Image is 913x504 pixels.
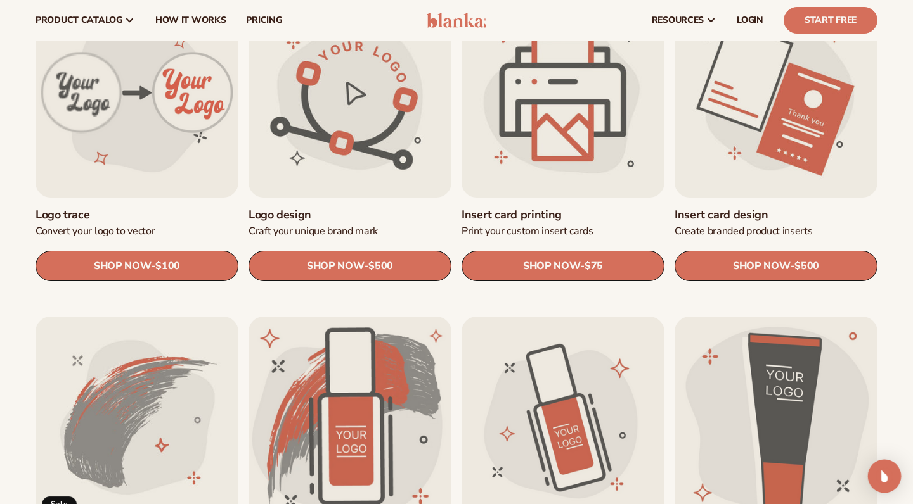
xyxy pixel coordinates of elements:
[368,260,393,272] span: $500
[427,13,487,28] img: logo
[675,251,877,281] a: SHOP NOW- $500
[36,208,238,222] a: Logo trace
[585,260,603,272] span: $75
[94,260,151,272] span: SHOP NOW
[249,251,451,281] a: SHOP NOW- $500
[462,251,664,281] a: SHOP NOW- $75
[246,15,282,25] span: pricing
[652,15,704,25] span: resources
[307,260,364,272] span: SHOP NOW
[794,260,819,272] span: $500
[737,15,763,25] span: LOGIN
[36,15,122,25] span: product catalog
[868,460,902,493] div: Open Intercom Messenger
[675,208,877,222] a: Insert card design
[733,260,790,272] span: SHOP NOW
[155,260,180,272] span: $100
[249,208,451,222] a: Logo design
[784,7,877,34] a: Start Free
[155,15,226,25] span: How It Works
[523,260,580,272] span: SHOP NOW
[462,208,664,222] a: Insert card printing
[36,251,238,281] a: SHOP NOW- $100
